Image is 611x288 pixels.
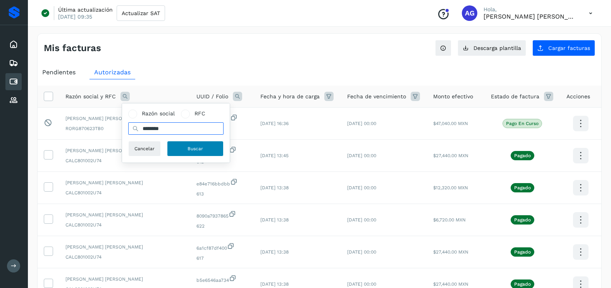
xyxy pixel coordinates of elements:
div: Embarques [5,55,22,72]
p: Pago en curso [506,121,539,126]
p: Pagado [514,153,531,158]
span: [PERSON_NAME] [PERSON_NAME] [65,243,184,250]
p: Última actualización [58,6,113,13]
span: Acciones [566,93,590,101]
span: Descarga plantilla [473,45,521,51]
span: Actualizar SAT [122,10,160,16]
p: Abigail Gonzalez Leon [484,13,577,20]
span: b5e6546aa734 [196,274,248,284]
div: Proveedores [5,92,22,109]
span: [DATE] 00:00 [347,281,376,287]
button: Descarga plantilla [458,40,526,56]
button: Cargar facturas [532,40,595,56]
span: $27,440.00 MXN [433,153,468,158]
span: UUID / Folio [196,93,228,101]
span: [DATE] 13:38 [260,185,289,190]
span: [PERSON_NAME] [PERSON_NAME] [65,147,184,154]
span: [DATE] 00:00 [347,153,376,158]
span: $27,440.00 MXN [433,249,468,255]
span: $27,440.00 MXN [433,281,468,287]
p: Pagado [514,217,531,223]
span: Monto efectivo [433,93,473,101]
span: e84e716bbdbb [196,178,248,187]
span: CALC801002U74 [65,157,184,164]
h4: Mis facturas [44,43,101,54]
span: CALC801002U74 [65,189,184,196]
p: [DATE] 09:35 [58,13,92,20]
span: Pendientes [42,69,76,76]
span: [DATE] 13:45 [260,153,289,158]
div: Cuentas por pagar [5,73,22,90]
span: Razón social y RFC [65,93,116,101]
span: [DATE] 00:00 [347,185,376,190]
span: 6a1cf87df400 [196,242,248,252]
span: CALC801002U74 [65,221,184,228]
span: Cargar facturas [548,45,590,51]
span: 613 [196,190,248,197]
span: [DATE] 00:00 [347,217,376,223]
span: 622 [196,223,248,230]
span: CALC801002U74 [65,254,184,261]
span: $47,040.00 MXN [433,121,468,126]
span: 617 [196,255,248,262]
button: Actualizar SAT [117,5,165,21]
span: [PERSON_NAME] [PERSON_NAME] [65,179,184,186]
span: RORG870623TB0 [65,125,184,132]
span: $6,720.00 MXN [433,217,466,223]
span: [DATE] 00:00 [347,249,376,255]
span: [DATE] 13:38 [260,217,289,223]
span: [PERSON_NAME] [PERSON_NAME] [PERSON_NAME] [65,115,184,122]
span: Fecha y hora de carga [260,93,320,101]
span: Fecha de vencimiento [347,93,406,101]
div: Inicio [5,36,22,53]
span: [DATE] 00:00 [347,121,376,126]
span: Estado de factura [491,93,539,101]
span: [DATE] 13:38 [260,249,289,255]
p: Hola, [484,6,577,13]
span: [PERSON_NAME] [PERSON_NAME] [65,211,184,218]
p: Pagado [514,249,531,255]
p: Pagado [514,185,531,190]
p: Pagado [514,281,531,287]
span: $12,320.00 MXN [433,185,468,190]
span: [DATE] 16:36 [260,121,289,126]
span: 8090a7937865 [196,210,248,219]
span: [DATE] 13:38 [260,281,289,287]
span: Autorizadas [94,69,131,76]
span: [PERSON_NAME] [PERSON_NAME] [65,276,184,283]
